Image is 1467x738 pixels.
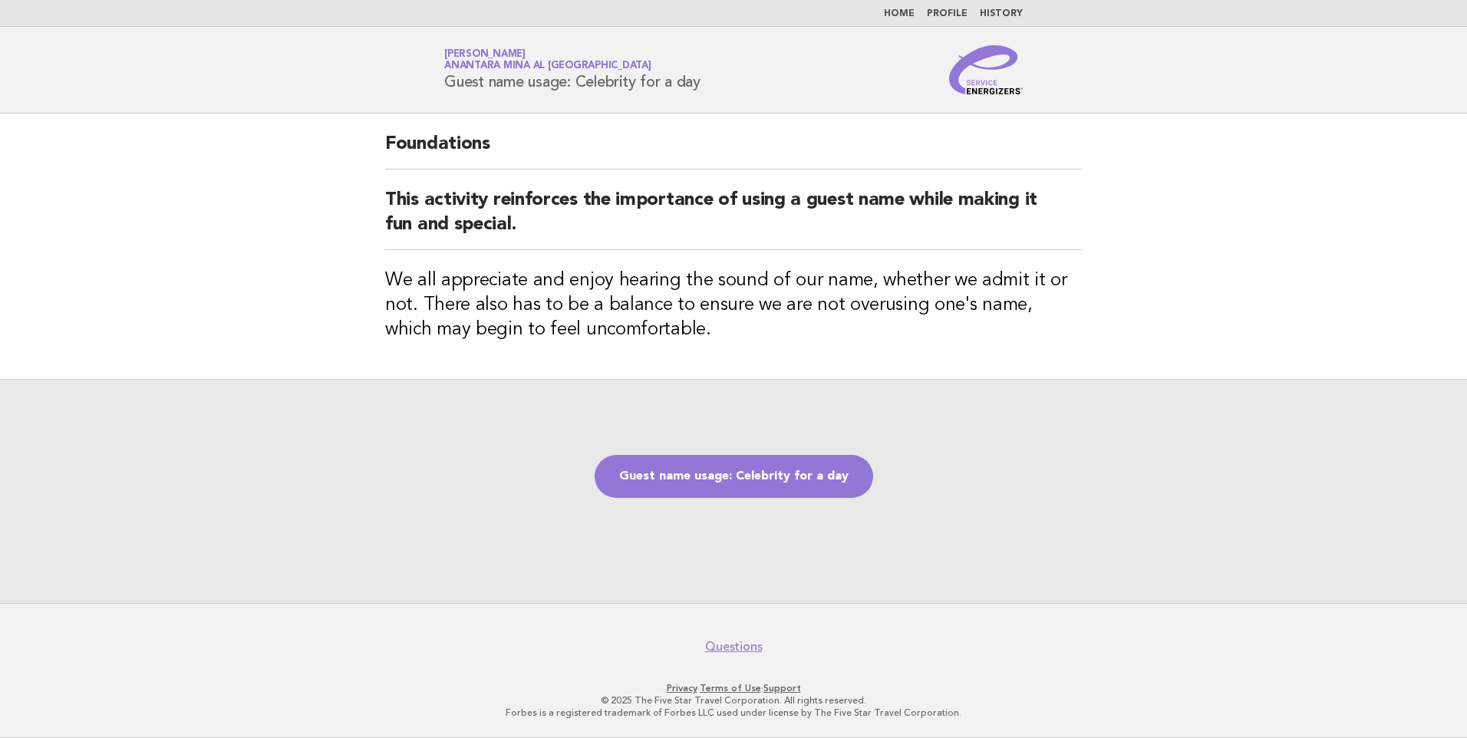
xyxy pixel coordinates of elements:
[264,707,1203,719] p: Forbes is a registered trademark of Forbes LLC used under license by The Five Star Travel Corpora...
[264,682,1203,694] p: · ·
[264,694,1203,707] p: © 2025 The Five Star Travel Corporation. All rights reserved.
[980,9,1023,18] a: History
[385,188,1082,250] h2: This activity reinforces the importance of using a guest name while making it fun and special.
[700,683,761,694] a: Terms of Use
[385,269,1082,342] h3: We all appreciate and enjoy hearing the sound of our name, whether we admit it or not. There also...
[444,50,701,90] h1: Guest name usage: Celebrity for a day
[444,61,651,71] span: Anantara Mina al [GEOGRAPHIC_DATA]
[927,9,968,18] a: Profile
[884,9,915,18] a: Home
[705,639,763,654] a: Questions
[763,683,801,694] a: Support
[949,45,1023,94] img: Service Energizers
[667,683,697,694] a: Privacy
[385,132,1082,170] h2: Foundations
[444,49,651,71] a: [PERSON_NAME]Anantara Mina al [GEOGRAPHIC_DATA]
[595,455,873,498] a: Guest name usage: Celebrity for a day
